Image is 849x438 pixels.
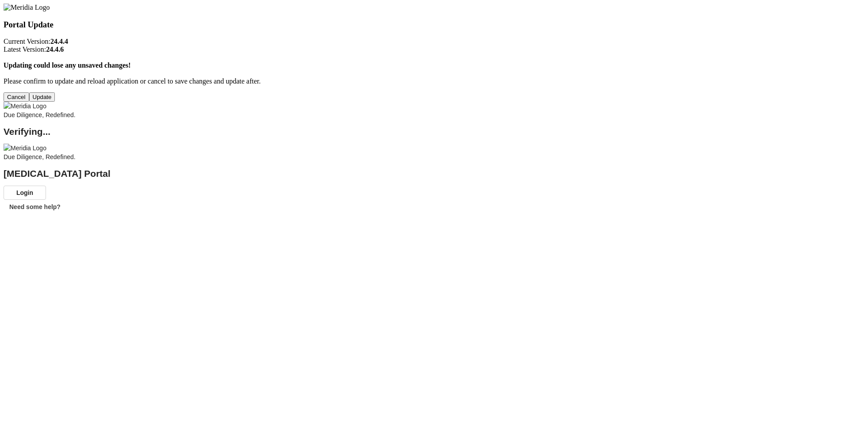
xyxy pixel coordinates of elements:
span: Due Diligence, Redefined. [4,153,76,160]
h2: Verifying... [4,127,845,136]
strong: 24.4.4 [50,38,68,45]
span: Due Diligence, Redefined. [4,111,76,118]
button: Login [4,186,46,200]
img: Meridia Logo [4,144,46,152]
button: Cancel [4,92,29,102]
img: Meridia Logo [4,102,46,110]
strong: Updating could lose any unsaved changes! [4,61,131,69]
button: Update [29,92,55,102]
button: Need some help? [4,200,66,214]
h2: [MEDICAL_DATA] Portal [4,169,845,178]
strong: 24.4.6 [46,46,64,53]
img: Meridia Logo [4,4,50,11]
p: Current Version: Latest Version: Please confirm to update and reload application or cancel to sav... [4,38,845,85]
h3: Portal Update [4,20,845,30]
